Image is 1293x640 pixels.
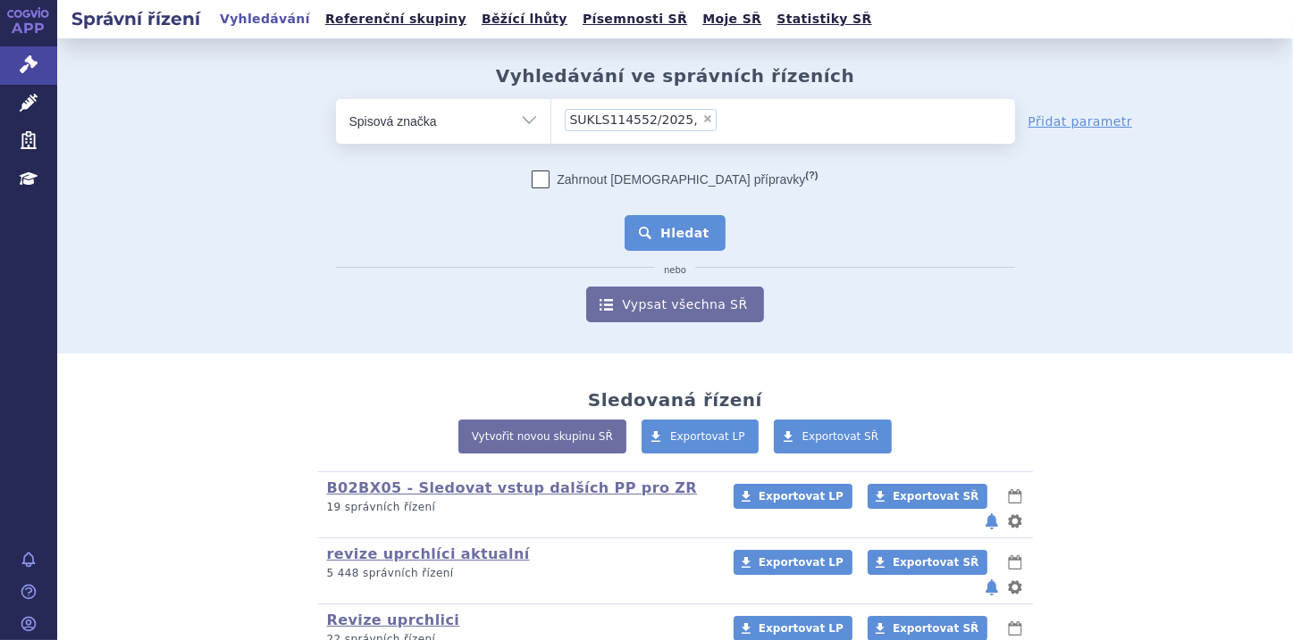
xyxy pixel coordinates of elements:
[327,500,710,515] p: 19 správních řízení
[57,6,214,31] h2: Správní řízení
[1029,112,1133,130] a: Přidat parametr
[496,65,855,87] h2: Vyhledávání ve správních řízeních
[868,550,987,575] a: Exportovat SŘ
[327,611,460,628] a: Revize uprchlici
[1006,552,1024,573] button: lhůty
[734,550,852,575] a: Exportovat LP
[577,7,693,31] a: Písemnosti SŘ
[327,479,698,496] a: B02BX05 - Sledovat vstup dalších PP pro ZR
[214,7,315,31] a: Vyhledávání
[697,7,767,31] a: Moje SŘ
[802,430,879,443] span: Exportovat SŘ
[670,430,745,443] span: Exportovat LP
[320,7,472,31] a: Referenční skupiny
[805,170,818,181] abbr: (?)
[868,484,987,509] a: Exportovat SŘ
[893,490,978,503] span: Exportovat SŘ
[458,420,626,453] a: Vytvořit novou skupinu SŘ
[1006,618,1024,639] button: lhůty
[759,490,844,503] span: Exportovat LP
[702,113,713,124] span: ×
[722,108,732,130] input: SUKLS114552/2025,
[1006,577,1024,598] button: nastavení
[570,113,698,126] span: SUKLS114552/2025,
[642,420,759,453] a: Exportovat LP
[759,622,844,635] span: Exportovat LP
[588,389,762,411] h2: Sledovaná řízení
[586,287,763,322] a: Vypsat všechna SŘ
[759,556,844,569] span: Exportovat LP
[532,170,818,188] label: Zahrnout [DEMOGRAPHIC_DATA] přípravky
[771,7,877,31] a: Statistiky SŘ
[734,484,852,509] a: Exportovat LP
[983,511,1001,532] button: notifikace
[893,622,978,635] span: Exportovat SŘ
[476,7,573,31] a: Běžící lhůty
[1006,511,1024,532] button: nastavení
[327,545,530,562] a: revize uprchlíci aktualní
[983,577,1001,598] button: notifikace
[1006,486,1024,507] button: lhůty
[893,556,978,569] span: Exportovat SŘ
[655,265,695,276] i: nebo
[327,566,710,581] p: 5 448 správních řízení
[625,215,726,251] button: Hledat
[774,420,893,453] a: Exportovat SŘ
